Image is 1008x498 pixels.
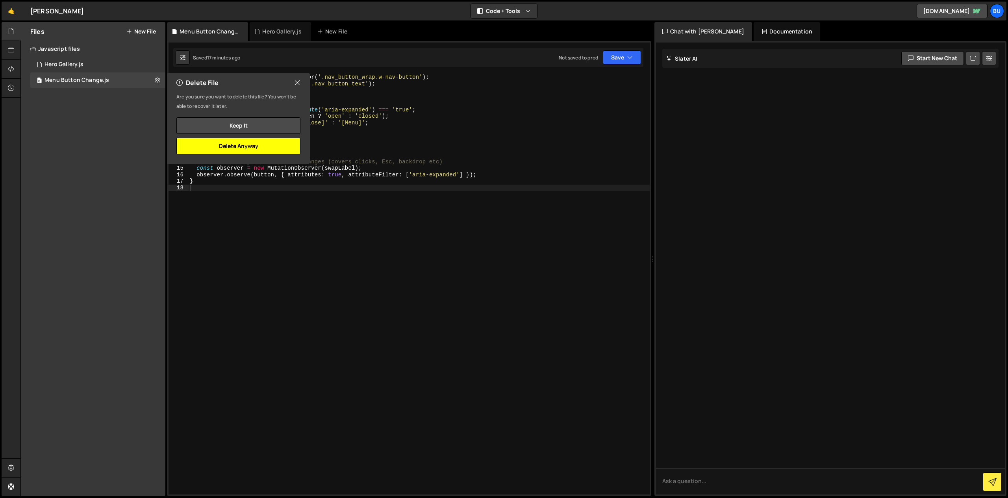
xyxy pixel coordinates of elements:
div: New File [317,28,350,35]
div: 16 [169,172,189,178]
div: Menu Button Change.js [180,28,239,35]
h2: Slater AI [666,55,698,62]
a: 🤙 [2,2,21,20]
div: Documentation [754,22,820,41]
h2: Files [30,27,44,36]
div: 17 [169,178,189,185]
a: [DOMAIN_NAME] [917,4,988,18]
h2: Delete File [176,78,219,87]
div: 17 minutes ago [207,54,240,61]
a: Bu [990,4,1004,18]
div: Chat with [PERSON_NAME] [654,22,752,41]
div: Hero Gallery.js [44,61,83,68]
div: 15 [169,165,189,172]
div: Not saved to prod [559,54,598,61]
button: Save [603,50,641,65]
button: New File [126,28,156,35]
div: Javascript files [21,41,165,57]
span: 0 [37,78,42,84]
div: Saved [193,54,240,61]
button: Delete Anyway [176,138,300,154]
div: Hero Gallery.js [30,57,165,72]
button: Code + Tools [471,4,537,18]
div: 18 [169,185,189,191]
div: Menu Button Change.js [44,77,109,84]
button: Keep it [176,117,300,134]
div: Hero Gallery.js [262,28,301,35]
button: Start new chat [901,51,964,65]
div: [PERSON_NAME] [30,6,84,16]
p: Are you sure you want to delete this file? You won’t be able to recover it later. [176,92,300,111]
div: Menu Button Change.js [30,72,165,88]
